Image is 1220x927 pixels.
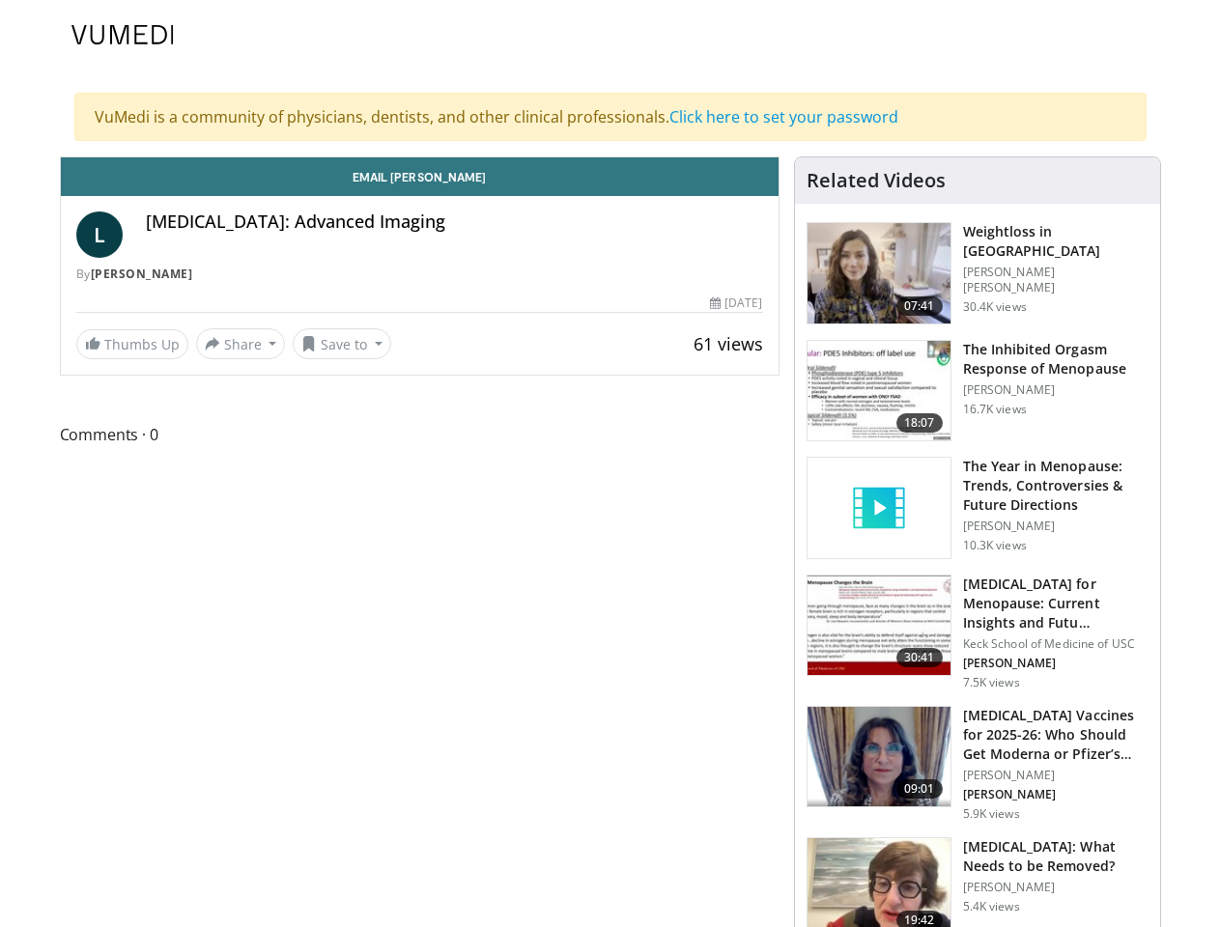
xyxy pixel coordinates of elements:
[963,519,1149,534] p: [PERSON_NAME]
[74,93,1147,141] div: VuMedi is a community of physicians, dentists, and other clinical professionals.
[807,222,1149,324] a: 07:41 Weightloss in [GEOGRAPHIC_DATA] [PERSON_NAME] [PERSON_NAME] 30.4K views
[808,223,950,323] img: 9983fed1-7565-45be-8934-aef1103ce6e2.150x105_q85_crop-smart_upscale.jpg
[963,402,1027,417] p: 16.7K views
[91,266,193,282] a: [PERSON_NAME]
[896,296,943,316] span: 07:41
[963,340,1149,379] h3: The Inhibited Orgasm Response of Menopause
[808,576,950,676] img: 47271b8a-94f4-49c8-b914-2a3d3af03a9e.150x105_q85_crop-smart_upscale.jpg
[963,675,1020,690] p: 7.5K views
[807,706,1149,822] a: 09:01 [MEDICAL_DATA] Vaccines for 2025-26: Who Should Get Moderna or Pfizer’s Up… [PERSON_NAME] [...
[807,340,1149,442] a: 18:07 The Inhibited Orgasm Response of Menopause [PERSON_NAME] 16.7K views
[963,265,1149,295] p: [PERSON_NAME] [PERSON_NAME]
[76,266,763,283] div: By
[694,332,763,355] span: 61 views
[293,328,391,359] button: Save to
[669,106,898,127] a: Click here to set your password
[896,648,943,667] span: 30:41
[710,295,762,312] div: [DATE]
[963,382,1149,398] p: [PERSON_NAME]
[963,636,1149,652] p: Keck School of Medicine of USC
[807,457,1149,559] a: The Year in Menopause: Trends, Controversies & Future Directions [PERSON_NAME] 10.3K views
[963,222,1149,261] h3: Weightloss in [GEOGRAPHIC_DATA]
[963,806,1020,822] p: 5.9K views
[61,157,779,196] a: Email [PERSON_NAME]
[963,538,1027,553] p: 10.3K views
[896,779,943,799] span: 09:01
[963,299,1027,315] p: 30.4K views
[808,458,950,558] img: video_placeholder_short.svg
[963,575,1149,632] h3: Hormone Replacement Therapy for Menopause: Current Insights and Future Directions
[963,768,1149,783] p: [PERSON_NAME]
[76,329,188,359] a: Thumbs Up
[60,422,780,447] span: Comments 0
[807,575,1149,690] a: 30:41 [MEDICAL_DATA] for Menopause: Current Insights and Futu… Keck School of Medicine of USC [PE...
[963,880,1149,895] p: [PERSON_NAME]
[76,211,123,258] a: L
[963,457,1149,515] h3: The Year in Menopause: Trends, Controversies & Future Directions
[808,341,950,441] img: 283c0f17-5e2d-42ba-a87c-168d447cdba4.150x105_q85_crop-smart_upscale.jpg
[963,837,1149,876] h3: [MEDICAL_DATA]: What Needs to be Removed?
[71,25,174,44] img: VuMedi Logo
[808,707,950,807] img: 4e370bb1-17f0-4657-a42f-9b995da70d2f.png.150x105_q85_crop-smart_upscale.png
[196,328,286,359] button: Share
[896,413,943,433] span: 18:07
[963,787,1149,802] p: Iris Gorfinkel
[963,899,1020,914] p: 5.4K views
[963,656,1149,671] p: Donna Shoupe
[807,169,946,192] h4: Related Videos
[963,706,1149,764] h3: COVID-19 Vaccines for 2025-26: Who Should Get Moderna or Pfizer’s Updated Shots and Why?
[146,211,763,233] h4: [MEDICAL_DATA]: Advanced Imaging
